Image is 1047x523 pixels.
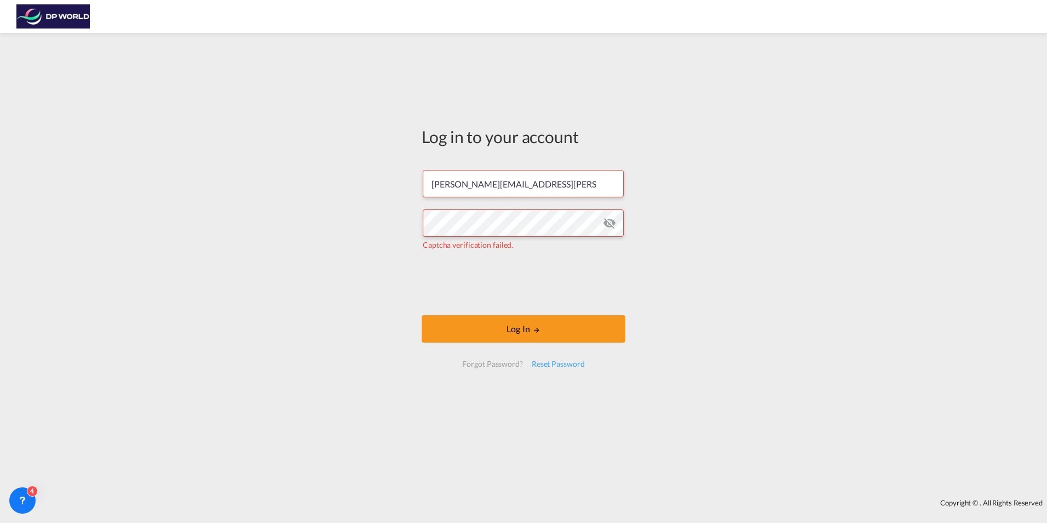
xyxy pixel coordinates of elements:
div: Forgot Password? [458,354,527,374]
iframe: reCAPTCHA [440,261,607,304]
input: Enter email/phone number [423,170,624,197]
button: LOGIN [422,315,625,343]
div: Reset Password [527,354,589,374]
span: Captcha verification failed. [423,240,513,249]
md-icon: icon-eye-off [603,217,616,230]
div: Log in to your account [422,125,625,148]
img: c08ca190194411f088ed0f3ba295208c.png [16,4,90,29]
